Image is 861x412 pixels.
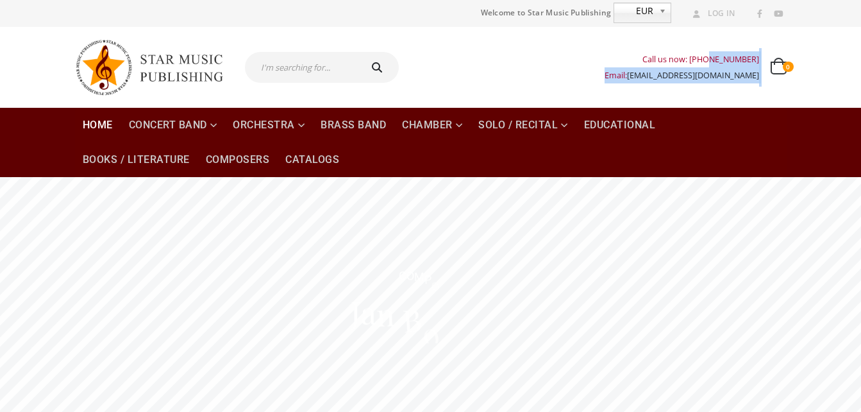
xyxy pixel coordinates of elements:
[358,52,399,83] button: Search
[423,264,433,296] div: P
[605,51,759,67] div: Call us now: [PHONE_NUMBER]
[245,52,358,83] input: I'm searching for...
[313,108,394,142] a: Brass Band
[399,260,406,292] div: C
[471,108,576,142] a: Solo / Recital
[278,142,347,177] a: Catalogs
[198,142,278,177] a: Composers
[481,3,612,22] span: Welcome to Star Music Publishing
[576,108,664,142] a: Educational
[751,6,768,22] a: Facebook
[627,70,759,81] a: [EMAIL_ADDRESS][DOMAIN_NAME]
[428,270,442,303] div: O
[75,142,197,177] a: Books / Literature
[121,108,225,142] a: Concert Band
[400,286,424,352] div: B
[605,67,759,83] div: Email:
[394,108,470,142] a: Chamber
[75,33,235,101] img: Star Music Publishing
[614,3,654,19] span: EUR
[406,260,414,292] div: O
[783,62,793,72] span: 0
[360,280,376,344] div: a
[225,108,312,142] a: Orchestra
[75,108,121,142] a: Home
[770,6,787,22] a: Youtube
[415,300,445,366] div: o
[350,279,360,343] div: J
[414,261,424,293] div: M
[375,281,395,346] div: n
[688,5,735,22] a: Log In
